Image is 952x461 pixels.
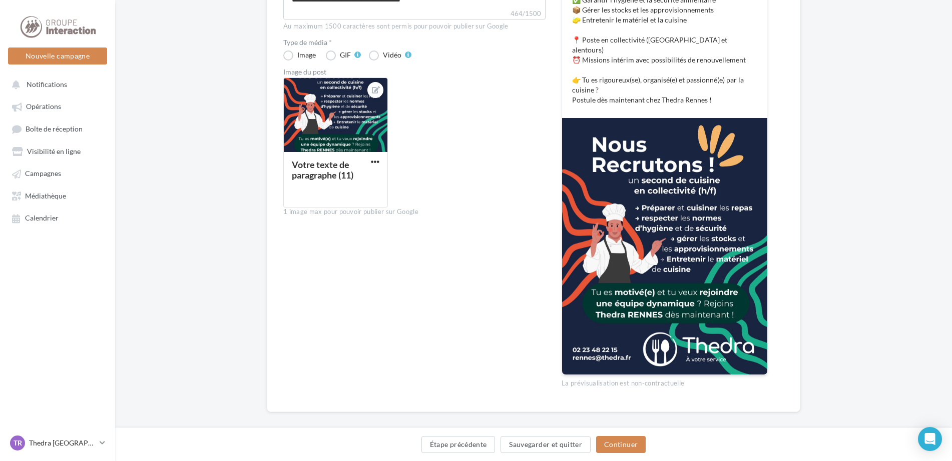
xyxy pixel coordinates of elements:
[383,51,401,58] div: Vidéo
[283,22,546,31] div: Au maximum 1500 caractères sont permis pour pouvoir publier sur Google
[292,159,353,180] div: Votre texte de paragraphe (11)
[25,191,66,200] span: Médiathèque
[421,436,496,453] button: Étape précédente
[6,164,109,182] a: Campagnes
[340,51,351,58] div: GIF
[562,375,768,388] div: La prévisualisation est non-contractuelle
[283,8,546,19] label: 464/1500
[283,207,546,216] div: 1 image max pour pouvoir publier sur Google
[297,51,316,58] div: Image
[29,438,96,448] p: Thedra [GEOGRAPHIC_DATA]
[6,142,109,160] a: Visibilité en ligne
[14,438,22,448] span: TR
[8,47,107,64] button: Nouvelle campagne
[26,124,83,133] span: Boîte de réception
[8,433,107,452] a: TR Thedra [GEOGRAPHIC_DATA]
[26,102,61,111] span: Opérations
[25,214,59,222] span: Calendrier
[27,80,67,88] span: Notifications
[501,436,591,453] button: Sauvegarder et quitter
[6,97,109,115] a: Opérations
[27,147,81,155] span: Visibilité en ligne
[25,169,61,178] span: Campagnes
[283,39,546,46] label: Type de média *
[6,208,109,226] a: Calendrier
[283,68,546,75] div: Image du post
[6,75,105,93] button: Notifications
[596,436,646,453] button: Continuer
[6,186,109,204] a: Médiathèque
[6,119,109,138] a: Boîte de réception
[918,427,942,451] div: Open Intercom Messenger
